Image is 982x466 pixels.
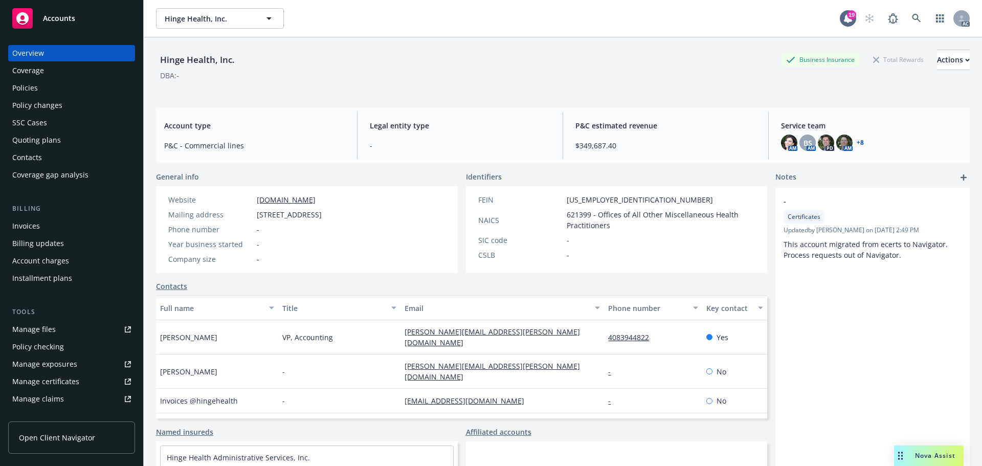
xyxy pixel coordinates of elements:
a: Search [906,8,927,29]
a: Policy checking [8,339,135,355]
a: Contacts [8,149,135,166]
a: Manage files [8,321,135,338]
div: Contacts [12,149,42,166]
div: Website [168,194,253,205]
div: FEIN [478,194,563,205]
span: [US_EMPLOYER_IDENTIFICATION_NUMBER] [567,194,713,205]
button: Nova Assist [894,446,964,466]
a: Policies [8,80,135,96]
span: $349,687.40 [575,140,756,151]
div: Account charges [12,253,69,269]
div: Full name [160,303,263,314]
span: Certificates [788,212,820,221]
div: CSLB [478,250,563,260]
div: Title [282,303,385,314]
div: -CertificatesUpdatedby [PERSON_NAME] on [DATE] 2:49 PMThis account migrated from ecerts to Naviga... [775,188,970,269]
span: No [717,366,726,377]
div: Company size [168,254,253,264]
span: Hinge Health, Inc. [165,13,253,24]
div: Billing [8,204,135,214]
a: - [608,396,619,406]
a: Manage certificates [8,373,135,390]
div: Phone number [608,303,686,314]
a: Manage claims [8,391,135,407]
a: Overview [8,45,135,61]
div: Drag to move [894,446,907,466]
span: 621399 - Offices of All Other Miscellaneous Health Practitioners [567,209,755,231]
a: Coverage [8,62,135,79]
div: Manage claims [12,391,64,407]
span: P&C estimated revenue [575,120,756,131]
div: Quoting plans [12,132,61,148]
div: Phone number [168,224,253,235]
span: Service team [781,120,962,131]
span: Account type [164,120,345,131]
span: Invoices @hingehealth [160,395,238,406]
button: Title [278,296,400,320]
button: Phone number [604,296,702,320]
span: - [567,250,569,260]
a: Invoices [8,218,135,234]
div: Business Insurance [781,53,860,66]
a: Contacts [156,281,187,292]
span: - [567,235,569,246]
div: Manage exposures [12,356,77,372]
span: [PERSON_NAME] [160,332,217,343]
div: Manage BORs [12,408,60,425]
div: Policies [12,80,38,96]
span: - [370,140,550,151]
a: [PERSON_NAME][EMAIL_ADDRESS][PERSON_NAME][DOMAIN_NAME] [405,327,580,347]
div: Billing updates [12,235,64,252]
a: Accounts [8,4,135,33]
span: This account migrated from ecerts to Navigator. Process requests out of Navigator. [784,239,950,260]
div: Coverage [12,62,44,79]
span: VP, Accounting [282,332,333,343]
span: - [257,224,259,235]
div: Tools [8,307,135,317]
a: SSC Cases [8,115,135,131]
a: [EMAIL_ADDRESS][DOMAIN_NAME] [405,396,532,406]
span: Notes [775,171,796,184]
a: Policy changes [8,97,135,114]
span: No [717,395,726,406]
a: Billing updates [8,235,135,252]
div: Total Rewards [868,53,929,66]
div: Year business started [168,239,253,250]
span: Open Client Navigator [19,432,95,443]
span: - [282,366,285,377]
div: Manage certificates [12,373,79,390]
div: Installment plans [12,270,72,286]
span: BS [804,138,812,148]
a: Account charges [8,253,135,269]
div: Coverage gap analysis [12,167,88,183]
span: - [282,395,285,406]
div: Key contact [706,303,752,314]
div: DBA: - [160,70,179,81]
span: Updated by [PERSON_NAME] on [DATE] 2:49 PM [784,226,962,235]
a: [PERSON_NAME][EMAIL_ADDRESS][PERSON_NAME][DOMAIN_NAME] [405,361,580,382]
div: SSC Cases [12,115,47,131]
span: Accounts [43,14,75,23]
img: photo [781,135,797,151]
span: - [257,254,259,264]
a: Named insureds [156,427,213,437]
a: Manage exposures [8,356,135,372]
span: [STREET_ADDRESS] [257,209,322,220]
a: Report a Bug [883,8,903,29]
span: Legal entity type [370,120,550,131]
a: [DOMAIN_NAME] [257,195,316,205]
a: Hinge Health Administrative Services, Inc. [167,453,310,462]
div: Email [405,303,589,314]
div: Actions [937,50,970,70]
div: Manage files [12,321,56,338]
a: Coverage gap analysis [8,167,135,183]
a: Affiliated accounts [466,427,531,437]
div: NAICS [478,215,563,226]
span: Yes [717,332,728,343]
span: Nova Assist [915,451,955,460]
div: Invoices [12,218,40,234]
a: Installment plans [8,270,135,286]
img: photo [818,135,834,151]
div: Mailing address [168,209,253,220]
div: Overview [12,45,44,61]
